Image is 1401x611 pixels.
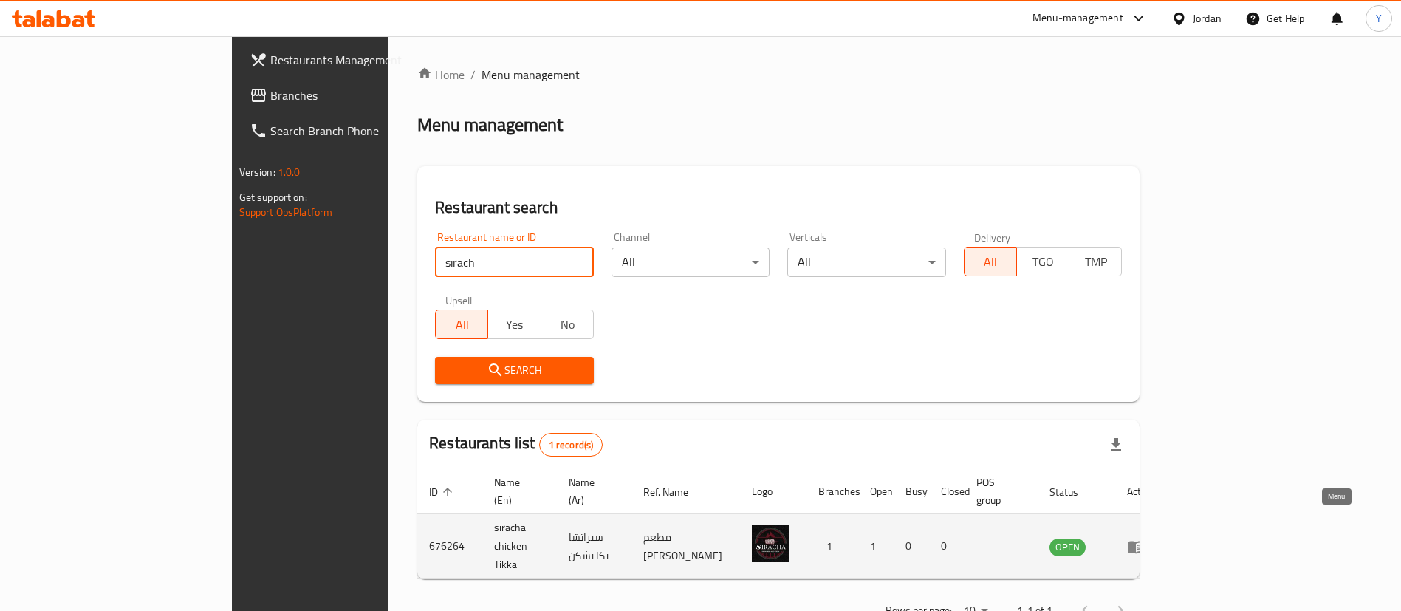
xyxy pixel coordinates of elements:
[894,469,929,514] th: Busy
[1098,427,1134,462] div: Export file
[487,310,541,339] button: Yes
[1069,247,1122,276] button: TMP
[974,232,1011,242] label: Delivery
[1049,483,1097,501] span: Status
[970,251,1011,273] span: All
[1075,251,1116,273] span: TMP
[1193,10,1222,27] div: Jordan
[238,113,466,149] a: Search Branch Phone
[1023,251,1063,273] span: TGO
[239,202,333,222] a: Support.OpsPlatform
[569,474,614,509] span: Name (Ar)
[787,248,946,277] div: All
[1376,10,1382,27] span: Y
[541,310,594,339] button: No
[442,314,482,335] span: All
[445,295,473,305] label: Upsell
[539,433,603,457] div: Total records count
[612,248,770,277] div: All
[976,474,1020,509] span: POS group
[643,483,708,501] span: Ref. Name
[447,361,582,380] span: Search
[435,310,488,339] button: All
[1032,10,1123,27] div: Menu-management
[239,163,275,182] span: Version:
[929,514,965,579] td: 0
[1049,539,1086,556] span: OPEN
[494,474,539,509] span: Name (En)
[435,197,1122,219] h2: Restaurant search
[270,86,454,104] span: Branches
[1049,539,1086,556] div: OPEN
[482,514,557,579] td: siracha chicken Tikka
[806,469,858,514] th: Branches
[547,314,588,335] span: No
[631,514,740,579] td: مطعم [PERSON_NAME]
[278,163,301,182] span: 1.0.0
[429,432,603,457] h2: Restaurants list
[858,514,894,579] td: 1
[740,469,806,514] th: Logo
[540,438,603,452] span: 1 record(s)
[964,247,1017,276] button: All
[894,514,929,579] td: 0
[806,514,858,579] td: 1
[238,78,466,113] a: Branches
[238,42,466,78] a: Restaurants Management
[435,248,594,277] input: Search for restaurant name or ID..
[470,66,476,83] li: /
[270,51,454,69] span: Restaurants Management
[239,188,307,207] span: Get support on:
[752,525,789,562] img: siracha chicken Tikka
[435,357,594,384] button: Search
[417,66,1140,83] nav: breadcrumb
[270,122,454,140] span: Search Branch Phone
[482,66,580,83] span: Menu management
[1115,469,1166,514] th: Action
[429,483,457,501] span: ID
[557,514,631,579] td: سيراتشا تكا تشكن
[417,469,1166,579] table: enhanced table
[858,469,894,514] th: Open
[494,314,535,335] span: Yes
[1016,247,1069,276] button: TGO
[417,113,563,137] h2: Menu management
[929,469,965,514] th: Closed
